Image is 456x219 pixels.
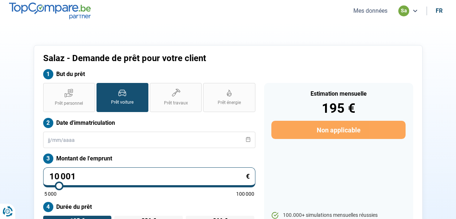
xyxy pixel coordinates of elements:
label: Date d'immatriculation [43,118,255,128]
h1: Salaz - Demande de prêt pour votre client [43,53,319,64]
div: sa [398,5,409,16]
span: 100 000 [236,191,254,196]
span: Prêt voiture [111,99,133,105]
input: jj/mm/aaaa [43,132,255,148]
span: Prêt énergie [218,100,241,106]
div: fr [436,7,443,14]
button: Mes données [351,7,390,15]
img: TopCompare.be [9,3,91,19]
label: But du prêt [43,69,255,79]
span: € [246,173,250,180]
button: Non applicable [271,121,405,139]
li: 100.000+ simulations mensuelles réussies [271,212,405,219]
span: Prêt travaux [164,100,188,106]
span: 5 000 [44,191,57,196]
div: Estimation mensuelle [271,91,405,97]
div: 195 € [271,102,405,115]
label: Montant de l'emprunt [43,154,255,164]
label: Durée du prêt [43,202,255,212]
span: Prêt personnel [55,100,83,107]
